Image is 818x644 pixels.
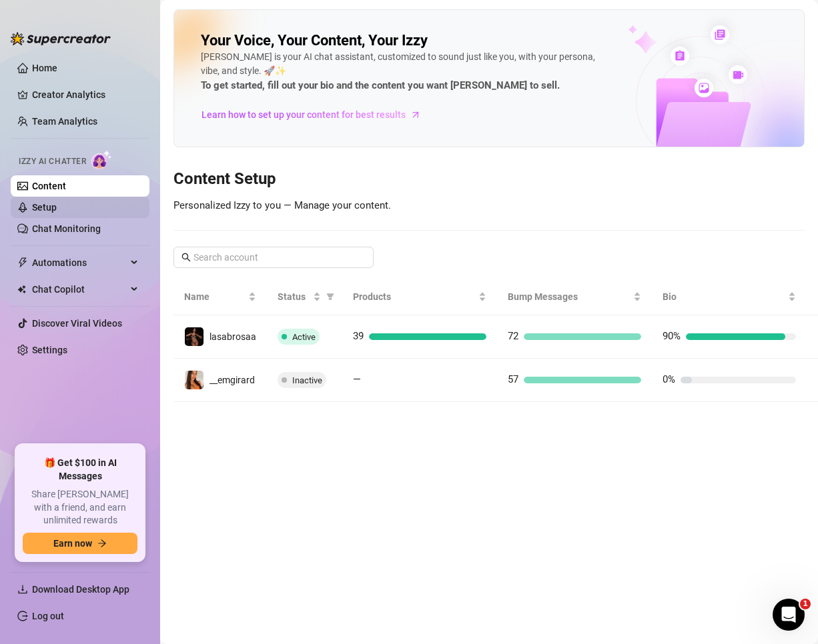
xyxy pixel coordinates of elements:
[201,107,406,122] span: Learn how to set up your content for best results
[201,50,601,94] div: [PERSON_NAME] is your AI chat assistant, customized to sound just like you, with your persona, vi...
[292,375,322,385] span: Inactive
[800,599,811,609] span: 1
[23,457,137,483] span: 🎁 Get $100 in AI Messages
[278,289,310,304] span: Status
[32,223,101,234] a: Chat Monitoring
[181,253,191,262] span: search
[32,181,66,191] a: Content
[173,279,267,315] th: Name
[23,488,137,527] span: Share [PERSON_NAME] with a friend, and earn unlimited rewards
[32,279,127,300] span: Chat Copilot
[353,373,361,385] span: —
[193,250,355,265] input: Search account
[32,611,64,621] a: Log out
[32,116,97,127] a: Team Analytics
[173,199,391,211] span: Personalized Izzy to you — Manage your content.
[184,289,246,304] span: Name
[97,539,107,548] span: arrow-right
[53,538,92,549] span: Earn now
[353,289,476,304] span: Products
[773,599,805,631] iframe: Intercom live chat
[23,533,137,554] button: Earn nowarrow-right
[32,345,67,355] a: Settings
[185,327,203,346] img: lasabrosaa
[32,202,57,213] a: Setup
[210,375,255,385] span: __emgirard
[173,169,805,190] h3: Content Setup
[508,289,631,304] span: Bump Messages
[32,318,122,329] a: Discover Viral Videos
[267,279,342,315] th: Status
[91,150,112,169] img: AI Chatter
[342,279,497,315] th: Products
[324,287,337,307] span: filter
[17,257,28,268] span: thunderbolt
[201,31,428,50] h2: Your Voice, Your Content, Your Izzy
[508,373,518,385] span: 57
[292,332,316,342] span: Active
[32,252,127,273] span: Automations
[409,108,422,121] span: arrow-right
[201,104,431,125] a: Learn how to set up your content for best results
[32,63,57,73] a: Home
[32,84,139,105] a: Creator Analytics
[663,373,675,385] span: 0%
[326,293,334,301] span: filter
[19,155,86,168] span: Izzy AI Chatter
[597,11,804,147] img: ai-chatter-content-library-cLFOSyPT.png
[201,79,560,91] strong: To get started, fill out your bio and the content you want [PERSON_NAME] to sell.
[17,285,26,294] img: Chat Copilot
[185,371,203,389] img: __emgirard
[353,330,364,342] span: 39
[497,279,652,315] th: Bump Messages
[11,32,111,45] img: logo-BBDzfeDw.svg
[508,330,518,342] span: 72
[32,584,129,595] span: Download Desktop App
[210,331,256,342] span: lasabrosaa
[17,584,28,595] span: download
[652,279,807,315] th: Bio
[663,289,785,304] span: Bio
[663,330,681,342] span: 90%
